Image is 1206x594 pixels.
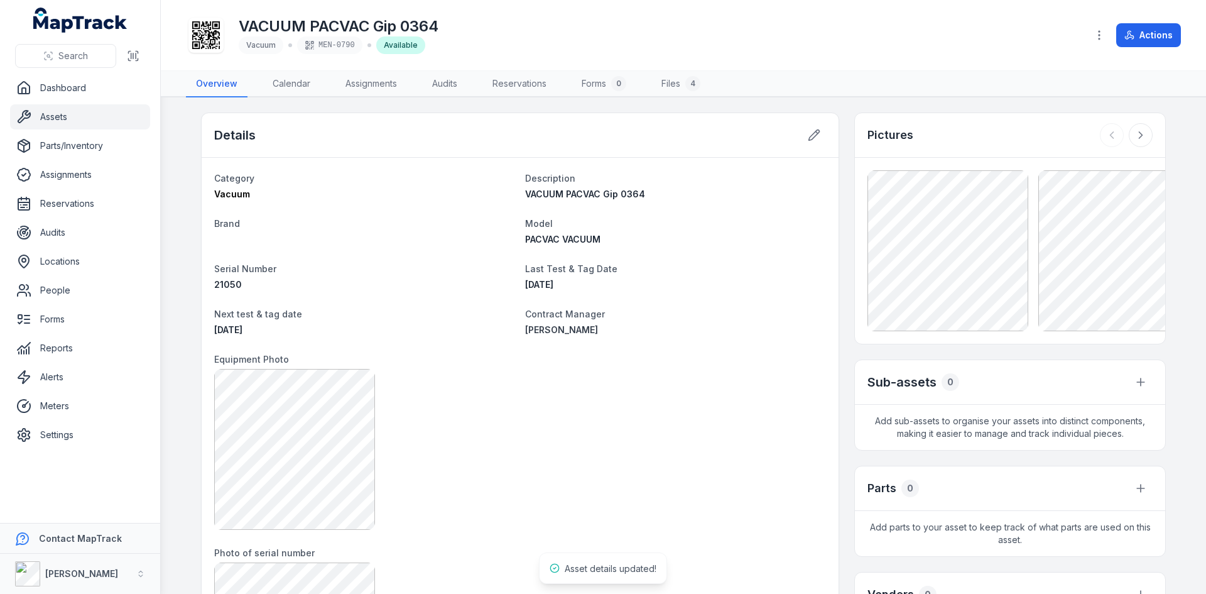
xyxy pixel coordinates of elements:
h3: Parts [867,480,896,497]
a: [PERSON_NAME] [525,324,826,336]
span: VACUUM PACVAC Gip 0364 [525,189,645,199]
time: 1/25/2026, 10:00:00 AM [214,324,242,335]
a: Audits [422,71,467,97]
span: [DATE] [214,324,242,335]
span: Description [525,173,575,184]
h2: Sub-assets [867,373,937,391]
a: Files4 [651,71,710,97]
button: Actions [1116,23,1181,47]
strong: [PERSON_NAME] [45,568,118,579]
button: Search [15,44,116,68]
a: Assignments [335,71,407,97]
a: Reservations [10,191,150,216]
span: Add sub-assets to organise your assets into distinct components, making it easier to manage and t... [855,405,1165,450]
div: 4 [685,76,700,91]
time: 7/25/2025, 11:00:00 AM [525,279,553,290]
a: Forms [10,307,150,332]
a: Calendar [263,71,320,97]
div: 0 [901,480,919,497]
span: Vacuum [214,189,250,199]
a: Assignments [10,162,150,187]
strong: Contact MapTrack [39,533,122,544]
span: [DATE] [525,279,553,290]
a: Reservations [482,71,557,97]
h2: Details [214,126,256,144]
span: Search [58,50,88,62]
a: Reports [10,336,150,361]
a: Parts/Inventory [10,133,150,158]
a: Settings [10,422,150,448]
div: Available [376,36,425,54]
span: Asset details updated! [565,563,656,574]
span: Category [214,173,254,184]
a: Audits [10,220,150,245]
h1: VACUUM PACVAC Gip 0364 [239,16,438,36]
span: Last Test & Tag Date [525,263,617,274]
div: MEN-0790 [297,36,362,54]
h3: Pictures [867,126,913,144]
a: Meters [10,393,150,419]
span: 21050 [214,279,242,290]
a: Alerts [10,365,150,390]
span: Model [525,218,553,229]
span: Serial Number [214,263,276,274]
span: Next test & tag date [214,309,302,319]
a: Assets [10,104,150,129]
div: 0 [942,373,959,391]
span: PACVAC VACUUM [525,234,600,245]
span: Contract Manager [525,309,605,319]
a: Locations [10,249,150,274]
a: People [10,278,150,303]
a: Overview [186,71,247,97]
a: Forms0 [572,71,636,97]
span: Brand [214,218,240,229]
a: MapTrack [33,8,128,33]
span: Add parts to your asset to keep track of what parts are used on this asset. [855,511,1165,556]
span: Photo of serial number [214,547,315,558]
div: 0 [611,76,626,91]
span: Vacuum [246,40,276,50]
a: Dashboard [10,75,150,101]
span: Equipment Photo [214,354,289,365]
